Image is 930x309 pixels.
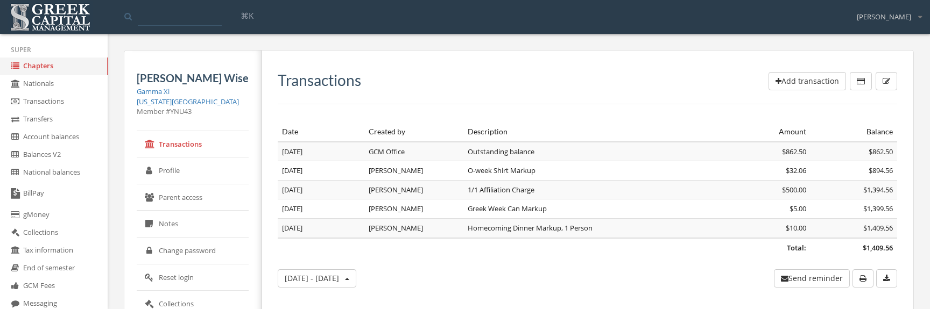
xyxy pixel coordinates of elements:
a: Parent access [137,184,249,211]
span: ⌘K [241,10,253,21]
span: Greek Week Can Markup [468,204,547,213]
span: 1/1 Affiliation Charge [468,185,534,195]
td: [DATE] [278,161,364,181]
span: $862.50 [869,147,893,156]
span: $1,399.56 [863,204,893,213]
span: Homecoming Dinner Markup, 1 Person [468,223,593,233]
td: [DATE] [278,199,364,219]
span: $1,409.56 [863,223,893,233]
td: GCM Office [364,142,463,161]
a: Notes [137,211,249,238]
a: Reset login [137,264,249,291]
td: [DATE] [278,219,364,238]
span: [PERSON_NAME] [369,166,423,175]
span: $1,394.56 [863,185,893,195]
span: $5.00 [790,204,806,213]
button: Add transaction [769,72,846,90]
td: [DATE] [278,142,364,161]
h3: Transactions [278,72,361,89]
span: [PERSON_NAME] [369,204,423,213]
button: [DATE] - [DATE] [278,269,356,288]
span: $862.50 [782,147,806,156]
button: Send reminder [774,269,850,288]
a: Change password [137,238,249,264]
div: Date [282,126,360,137]
h5: [PERSON_NAME] Wise [137,72,249,84]
a: Gamma Xi [137,87,170,96]
span: [PERSON_NAME] [857,12,911,22]
td: Total: [278,238,811,257]
span: $894.56 [869,166,893,175]
span: [DATE] - [DATE] [285,273,339,283]
div: Balance [815,126,893,137]
span: [PERSON_NAME] [369,223,423,233]
td: [DATE] [278,180,364,199]
div: Amount [728,126,806,137]
div: [PERSON_NAME] [850,4,922,22]
span: $1,409.56 [863,243,893,253]
div: Member # YNU43 [137,106,249,117]
a: [US_STATE][GEOGRAPHIC_DATA] [137,97,239,106]
a: Profile [137,157,249,184]
span: $500.00 [782,185,806,195]
span: [PERSON_NAME] [369,185,423,195]
div: Description [468,126,719,137]
span: O-week Shirt Markup [468,166,536,175]
td: Outstanding balance [463,142,723,161]
span: $32.06 [786,166,806,175]
a: Transactions [137,131,249,158]
div: Created by [369,126,459,137]
span: $10.00 [786,223,806,233]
